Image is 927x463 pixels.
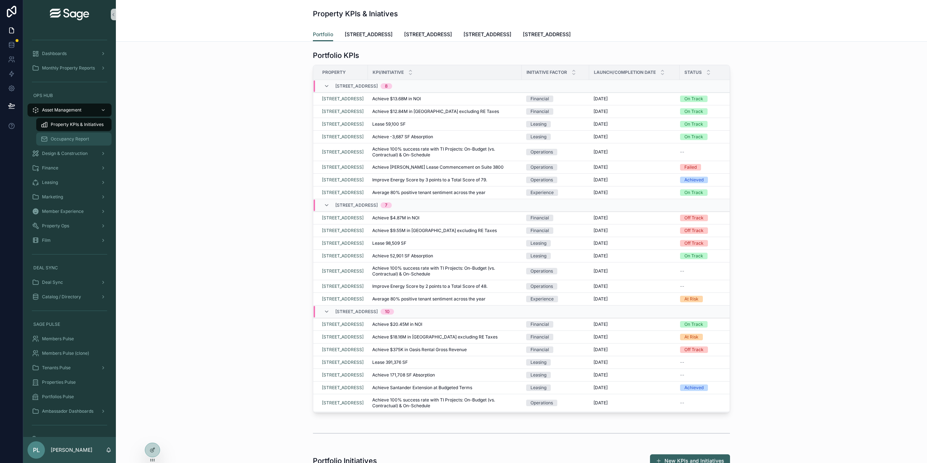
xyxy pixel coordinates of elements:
div: Achieved [684,177,704,183]
a: Asset Management [28,104,112,117]
a: On Track [680,189,729,196]
a: Deal Sync [28,276,112,289]
a: Achieve $20.45M in NOI [372,321,517,327]
a: Off Track [680,215,729,221]
span: [DATE] [593,296,608,302]
a: Portfolios Pulse [28,390,112,403]
a: Leasing [526,240,585,247]
span: Asset Management [42,107,81,113]
a: On Track [680,321,729,328]
span: [DATE] [593,359,608,365]
a: Achieve 100% success rate with TI Projects: On-Budget (vs. Contractual) & On-Schedule [372,397,517,409]
a: DEAL SYNC [28,261,112,274]
a: [STREET_ADDRESS] [322,228,364,233]
span: [STREET_ADDRESS] [345,31,393,38]
a: [STREET_ADDRESS] [322,134,364,140]
span: Property KPIs & Initiatives [51,122,104,127]
span: Tenants Pulse [42,365,71,371]
a: [STREET_ADDRESS] [322,109,364,114]
span: Lease 98,509 SF [372,240,406,246]
div: Leasing [530,240,546,247]
div: Financial [530,96,549,102]
span: [STREET_ADDRESS] [322,385,364,391]
a: -- [680,268,729,274]
a: [STREET_ADDRESS] [322,253,364,259]
span: [STREET_ADDRESS] [322,334,364,340]
div: Financial [530,227,549,234]
div: Off Track [684,240,704,247]
a: Off Track [680,227,729,234]
a: [STREET_ADDRESS] [322,400,364,406]
a: Off Track [680,240,729,247]
span: [DATE] [593,164,608,170]
span: Leasing [42,180,58,185]
a: [STREET_ADDRESS] [322,177,364,183]
a: [DATE] [593,149,675,155]
a: Operations [526,400,585,406]
span: [STREET_ADDRESS] [322,372,364,378]
a: -- [680,372,729,378]
span: [DATE] [593,253,608,259]
a: Leasing [526,253,585,259]
span: Achieve $18.16M in [GEOGRAPHIC_DATA] excluding RE Taxes [372,334,498,340]
span: Achieve -3,687 SF Absorption [372,134,433,140]
a: Portfolio [313,28,333,42]
span: Achieve $375K in Oasis Rental Gross Revenue [372,347,467,353]
span: [STREET_ADDRESS] [322,296,364,302]
a: [DATE] [593,215,675,221]
span: [STREET_ADDRESS] [463,31,511,38]
span: Achieve Santander Extension at Budgeted Terms [372,385,472,391]
a: [STREET_ADDRESS] [322,283,364,289]
span: [DATE] [593,400,608,406]
span: [DATE] [593,321,608,327]
a: [DATE] [593,109,675,114]
div: Leasing [530,134,546,140]
span: [STREET_ADDRESS] [335,309,378,315]
span: [STREET_ADDRESS] [322,190,364,195]
span: Achieve $12.84M in [GEOGRAPHIC_DATA] excluding RE Taxes [372,109,499,114]
span: -- [680,372,684,378]
a: On Track [680,121,729,127]
a: [STREET_ADDRESS] [322,149,364,155]
div: Leasing [530,253,546,259]
div: Operations [530,400,553,406]
a: At Risk [680,334,729,340]
a: Dashboards [28,47,112,60]
span: Design & Construction [42,151,88,156]
span: Achieve $20.45M in NOI [372,321,422,327]
div: Failed [684,164,697,171]
span: Lease 391,376 SF [372,359,408,365]
a: Operations [526,149,585,155]
a: [DATE] [593,240,675,246]
span: [DATE] [593,121,608,127]
a: Achieve $12.84M in [GEOGRAPHIC_DATA] excluding RE Taxes [372,109,517,114]
div: On Track [684,253,703,259]
a: [STREET_ADDRESS] [322,96,364,102]
a: Financial [526,96,585,102]
span: Marketing [42,194,63,200]
a: Members Pulse (clone) [28,347,112,360]
span: [STREET_ADDRESS] [322,359,364,365]
img: App logo [50,9,89,20]
span: [DATE] [593,134,608,140]
span: [DATE] [593,385,608,391]
a: Tenants Pulse [28,361,112,374]
a: [STREET_ADDRESS] [322,321,364,327]
span: [DATE] [593,268,608,274]
div: Financial [530,215,549,221]
div: Operations [530,177,553,183]
a: [STREET_ADDRESS] [322,121,364,127]
div: Experience [530,296,554,302]
span: [DATE] [593,190,608,195]
span: Member Experience [42,209,84,214]
span: Achieve [PERSON_NAME] Lease Commencement on Suite 3800 [372,164,504,170]
span: Average 80% positive tenant sentiment across the year [372,190,486,195]
a: -- [680,400,729,406]
span: Members Pulse [42,336,74,342]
